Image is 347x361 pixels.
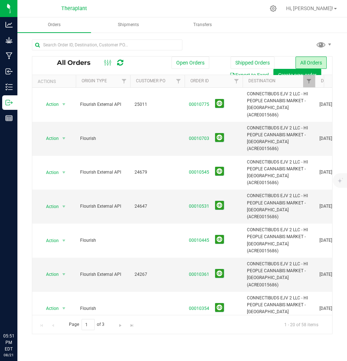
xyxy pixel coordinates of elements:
a: 00010531 [189,203,209,210]
a: Order ID [190,78,209,83]
span: Theraplant [61,5,87,12]
span: CONNECTIBUDS EJV 2 LLC - HI PEOPLE CANNABIS MARKET - [GEOGRAPHIC_DATA] (ACRE0015686) [247,227,311,254]
inline-svg: Outbound [5,99,13,106]
span: Action [40,303,59,314]
a: Go to the last page [127,319,137,329]
span: 24679 [135,169,180,176]
span: select [59,303,69,314]
span: CONNECTIBUDS EJV 2 LLC - HI PEOPLE CANNABIS MARKET - [GEOGRAPHIC_DATA] (ACRE0015686) [247,159,311,187]
span: Hi, [PERSON_NAME]! [286,5,333,11]
button: Export to Excel [225,69,273,81]
inline-svg: Manufacturing [5,52,13,59]
span: select [59,236,69,246]
span: Flourish [80,305,126,312]
span: 25011 [135,101,180,108]
a: Orders [17,17,91,33]
input: Search Order ID, Destination, Customer PO... [32,40,182,50]
a: 00010445 [189,237,209,244]
span: Action [40,133,59,144]
a: Destination [248,78,276,83]
a: Filter [303,75,315,87]
span: select [59,269,69,279]
span: 24267 [135,271,180,278]
span: CONNECTIBUDS EJV 2 LLC - HI PEOPLE CANNABIS MARKET - [GEOGRAPHIC_DATA] (ACRE0015686) [247,295,311,323]
span: CONNECTIBUDS EJV 2 LLC - HI PEOPLE CANNABIS MARKET - [GEOGRAPHIC_DATA] (ACRE0015686) [247,91,311,119]
a: Customer PO [136,78,165,83]
a: Filter [231,75,243,87]
button: All Orders [296,57,327,69]
span: CONNECTIBUDS EJV 2 LLC - HI PEOPLE CANNABIS MARKET - [GEOGRAPHIC_DATA] (ACRE0015686) [247,192,311,220]
span: Action [40,99,59,109]
span: [DATE] [319,203,332,210]
span: Flourish [80,135,126,142]
inline-svg: Analytics [5,21,13,28]
span: Create new order [278,72,317,78]
p: 05:51 PM EDT [3,333,14,352]
span: [DATE] [319,237,332,244]
inline-svg: Inventory [5,83,13,91]
iframe: Resource center [7,303,29,325]
a: Filter [118,75,130,87]
p: 08/21 [3,352,14,358]
span: All Orders [57,59,98,67]
span: Flourish External API [80,169,126,176]
div: Manage settings [269,5,278,12]
span: [DATE] [319,135,332,142]
span: Action [40,269,59,279]
inline-svg: Grow [5,37,13,44]
span: Action [40,167,59,178]
span: Shipments [108,22,149,28]
span: CONNECTIBUDS EJV 2 LLC - HI PEOPLE CANNABIS MARKET - [GEOGRAPHIC_DATA] (ACRE0015686) [247,261,311,289]
a: Shipments [92,17,165,33]
a: 00010361 [189,271,209,278]
a: 00010775 [189,101,209,108]
span: [DATE] [319,271,332,278]
span: Transfers [183,22,222,28]
a: Go to the next page [115,319,126,329]
span: select [59,167,69,178]
a: Origin Type [82,78,107,83]
span: [DATE] [319,101,332,108]
a: Filter [173,75,185,87]
div: Actions [38,79,73,84]
span: Orders [38,22,70,28]
span: CONNECTIBUDS EJV 2 LLC - HI PEOPLE CANNABIS MARKET - [GEOGRAPHIC_DATA] (ACRE0015686) [247,125,311,153]
button: Shipped Orders [231,57,274,69]
a: 00010703 [189,135,209,142]
span: select [59,202,69,212]
span: select [59,133,69,144]
button: Open Orders [172,57,209,69]
span: [DATE] [319,169,332,176]
span: Flourish External API [80,101,126,108]
span: Flourish External API [80,271,126,278]
inline-svg: Reports [5,115,13,122]
span: Action [40,236,59,246]
button: Create new order [273,69,321,81]
span: Flourish [80,237,126,244]
a: 00010545 [189,169,209,176]
inline-svg: Inbound [5,68,13,75]
a: Transfers [166,17,239,33]
a: 00010354 [189,305,209,312]
span: Action [40,202,59,212]
span: [DATE] [319,305,332,312]
input: 1 [82,319,95,330]
span: select [59,99,69,109]
span: 24647 [135,203,180,210]
span: Page of 3 [63,319,111,330]
span: 1 - 20 of 58 items [278,319,324,330]
span: Flourish External API [80,203,126,210]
